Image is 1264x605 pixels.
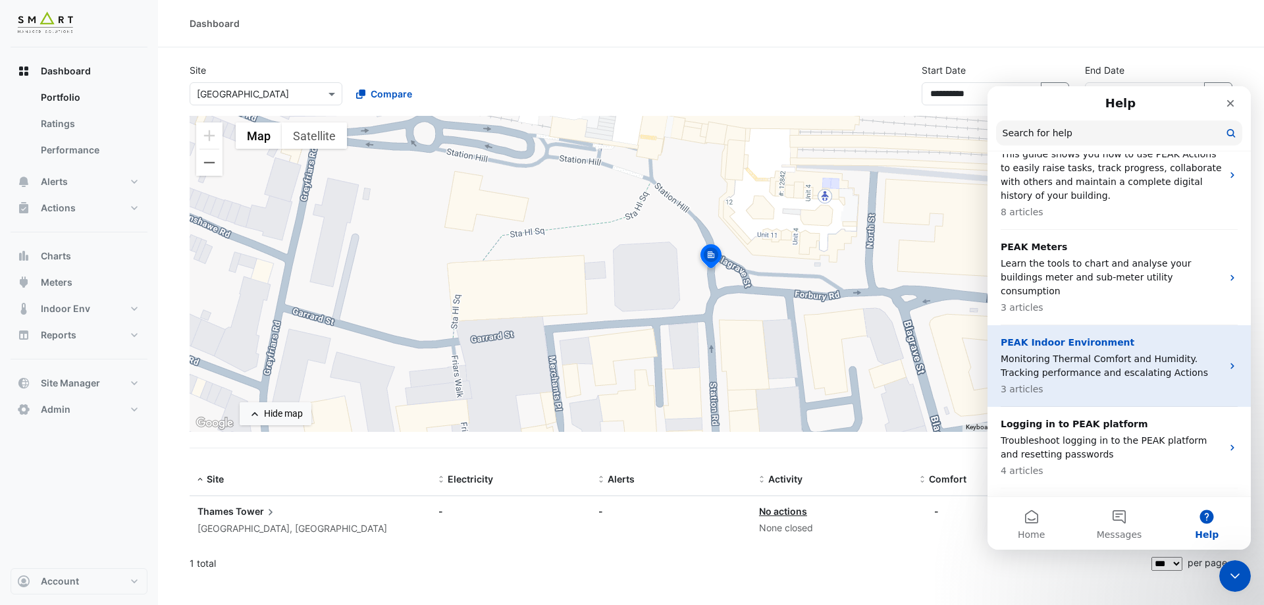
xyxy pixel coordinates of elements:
[11,195,147,221] button: Actions
[608,473,635,485] span: Alerts
[17,175,30,188] app-icon: Alerts
[11,296,147,322] button: Indoor Env
[11,568,147,594] button: Account
[193,415,236,432] img: Google
[1085,63,1124,77] label: End Date
[236,504,277,519] span: Tower
[190,547,1149,580] div: 1 total
[17,403,30,416] app-icon: Admin
[193,415,236,432] a: Open this area in Google Maps (opens a new window)
[17,276,30,289] app-icon: Meters
[41,65,91,78] span: Dashboard
[240,402,311,425] button: Hide map
[17,201,30,215] app-icon: Actions
[41,575,79,588] span: Account
[697,242,725,274] img: site-pin-selected.svg
[196,149,223,176] button: Zoom out
[759,506,807,517] a: No actions
[348,82,421,105] button: Compare
[934,504,939,518] div: -
[11,84,147,169] div: Dashboard
[41,250,71,263] span: Charts
[197,506,234,517] span: Thames
[11,58,147,84] button: Dashboard
[759,521,904,536] div: None closed
[207,473,224,485] span: Site
[17,329,30,342] app-icon: Reports
[11,169,147,195] button: Alerts
[929,473,966,485] span: Comfort
[41,329,76,342] span: Reports
[41,276,72,289] span: Meters
[41,175,68,188] span: Alerts
[438,504,583,518] div: -
[16,11,75,37] img: Company Logo
[966,423,1022,432] button: Keyboard shortcuts
[197,521,423,537] div: [GEOGRAPHIC_DATA], [GEOGRAPHIC_DATA]
[30,111,147,137] a: Ratings
[448,473,493,485] span: Electricity
[41,201,76,215] span: Actions
[236,122,282,149] button: Show street map
[11,269,147,296] button: Meters
[190,63,206,77] label: Site
[371,87,412,101] span: Compare
[17,250,30,263] app-icon: Charts
[30,137,147,163] a: Performance
[1219,560,1251,592] iframe: Intercom live chat
[17,65,30,78] app-icon: Dashboard
[17,377,30,390] app-icon: Site Manager
[922,63,966,77] label: Start Date
[11,370,147,396] button: Site Manager
[768,473,803,485] span: Activity
[41,403,70,416] span: Admin
[11,243,147,269] button: Charts
[41,377,100,390] span: Site Manager
[17,302,30,315] app-icon: Indoor Env
[264,407,303,421] div: Hide map
[190,16,240,30] div: Dashboard
[282,122,347,149] button: Show satellite imagery
[987,86,1251,550] iframe: Intercom live chat
[598,504,743,518] div: -
[11,396,147,423] button: Admin
[11,322,147,348] button: Reports
[30,84,147,111] a: Portfolio
[1188,557,1227,568] span: per page
[41,302,90,315] span: Indoor Env
[196,122,223,149] button: Zoom in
